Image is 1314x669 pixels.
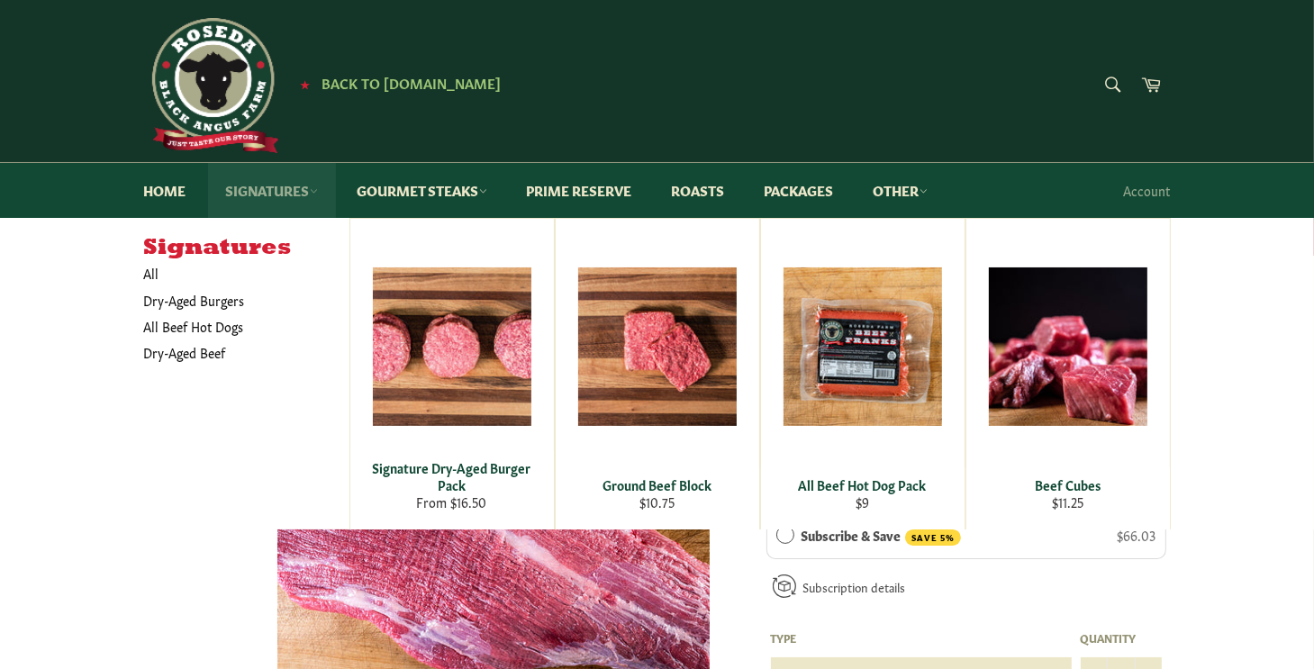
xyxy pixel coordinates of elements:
img: Ground Beef Block [578,267,737,426]
img: Signature Dry-Aged Burger Pack [373,267,531,426]
a: Signatures [208,163,336,218]
div: All Beef Hot Dog Pack [772,476,953,493]
div: $9 [772,493,953,511]
a: Ground Beef Block Ground Beef Block $10.75 [555,218,760,529]
div: Beef Cubes [977,476,1158,493]
a: ★ Back to [DOMAIN_NAME] [292,77,502,91]
img: Roseda Beef [144,18,279,153]
label: Subscribe & Save [801,525,961,547]
a: Dry-Aged Beef [135,339,331,366]
a: Home [126,163,204,218]
a: Dry-Aged Burgers [135,287,331,313]
a: Prime Reserve [509,163,650,218]
a: Gourmet Steaks [340,163,505,218]
a: Signature Dry-Aged Burger Pack Signature Dry-Aged Burger Pack From $16.50 [349,218,555,529]
img: Beef Cubes [989,267,1147,426]
span: SAVE 5% [905,529,961,547]
label: Type [771,630,1072,646]
div: From $16.50 [361,493,542,511]
a: Other [856,163,946,218]
a: All Beef Hot Dog Pack All Beef Hot Dog Pack $9 [760,218,965,529]
img: All Beef Hot Dog Pack [784,267,942,426]
a: All Beef Hot Dogs [135,313,331,339]
span: Back to [DOMAIN_NAME] [322,73,502,92]
div: Ground Beef Block [566,476,748,493]
a: Beef Cubes Beef Cubes $11.25 [965,218,1171,529]
div: $10.75 [566,493,748,511]
h5: Signatures [144,236,349,261]
label: Quantity [1081,630,1162,646]
a: Roasts [654,163,743,218]
a: Subscription details [802,578,905,595]
span: $66.03 [1117,526,1155,544]
a: All [135,260,349,286]
span: ★ [301,77,311,91]
div: $11.25 [977,493,1158,511]
div: Subscribe & Save [776,525,794,545]
a: Packages [747,163,852,218]
div: Signature Dry-Aged Burger Pack [361,459,542,494]
a: Account [1115,164,1180,217]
